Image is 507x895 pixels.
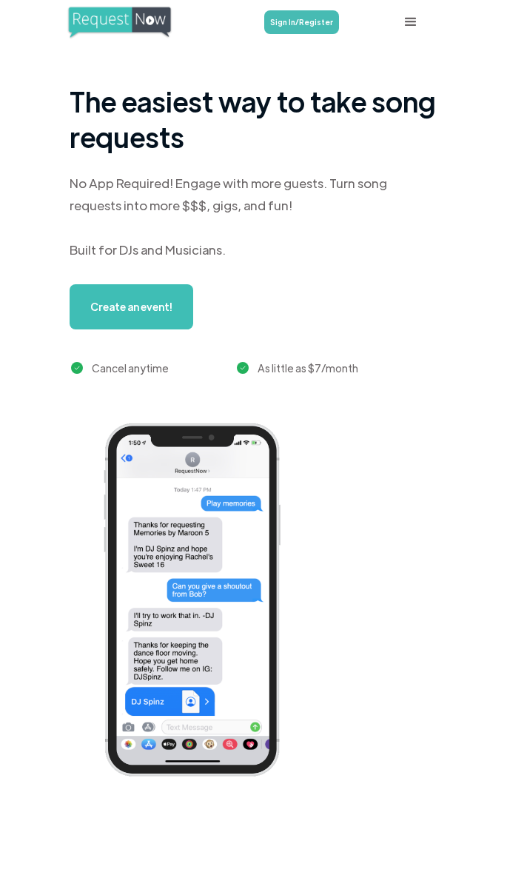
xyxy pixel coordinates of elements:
div: Cancel anytime [92,359,169,377]
img: iphone screenshot [88,414,317,791]
img: green checkmark [71,362,84,375]
a: Sign In/Register [264,10,339,34]
img: green checkmark [237,362,249,375]
h1: The easiest way to take song requests [70,83,437,154]
div: No App Required! Engage with more guests. Turn song requests into more $$$, gigs, and fun! Built ... [70,172,437,261]
div: As little as $7/month [258,359,358,377]
a: Create an event! [70,284,193,329]
a: home [59,5,192,38]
